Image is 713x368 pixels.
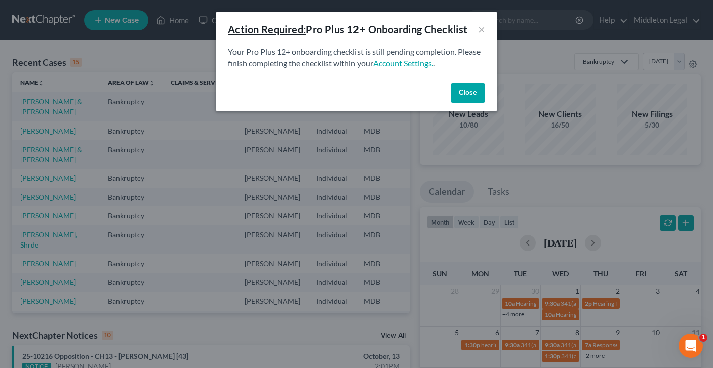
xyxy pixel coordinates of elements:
[679,334,703,358] iframe: Intercom live chat
[478,23,485,35] button: ×
[228,23,306,35] u: Action Required:
[228,46,485,69] p: Your Pro Plus 12+ onboarding checklist is still pending completion. Please finish completing the ...
[699,334,707,342] span: 1
[373,58,433,68] a: Account Settings.
[451,83,485,103] button: Close
[228,22,468,36] div: Pro Plus 12+ Onboarding Checklist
